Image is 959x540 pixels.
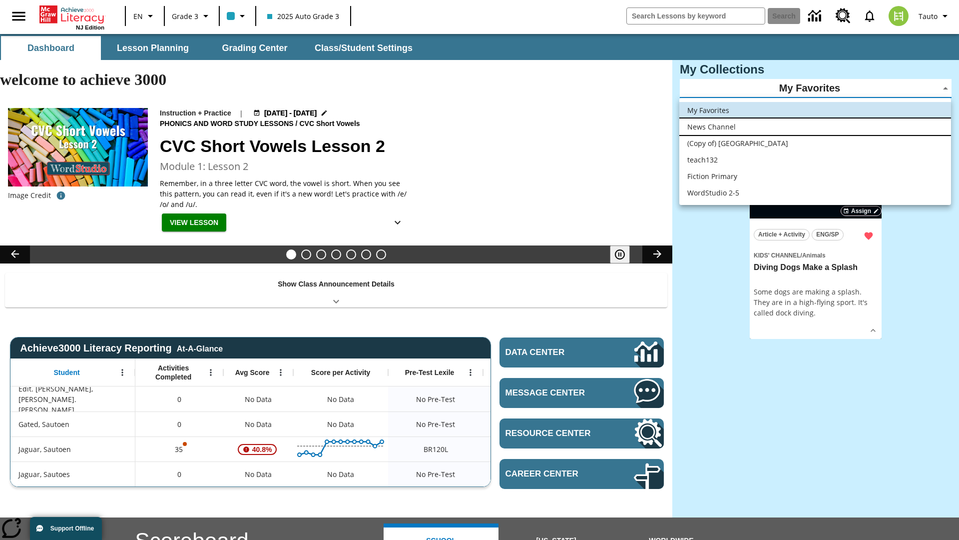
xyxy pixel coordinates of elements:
li: WordStudio 2-5 [679,184,951,201]
li: News Channel [679,118,951,135]
li: (Copy of) [GEOGRAPHIC_DATA] [679,135,951,151]
li: teach132 [679,151,951,168]
li: Fiction Primary [679,168,951,184]
li: My Favorites [679,102,951,118]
